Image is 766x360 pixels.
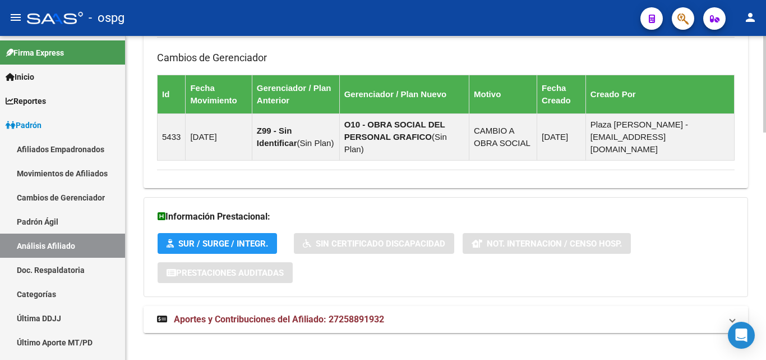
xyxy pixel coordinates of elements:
span: Prestaciones Auditadas [176,268,284,278]
th: Creado Por [585,75,734,113]
button: SUR / SURGE / INTEGR. [158,233,277,254]
th: Fecha Creado [537,75,586,113]
th: Id [158,75,186,113]
span: Sin Plan [344,132,447,154]
span: Inicio [6,71,34,83]
td: ( ) [252,113,339,160]
button: Not. Internacion / Censo Hosp. [463,233,631,254]
th: Gerenciador / Plan Anterior [252,75,339,113]
h3: Cambios de Gerenciador [157,50,735,66]
td: Plaza [PERSON_NAME] - [EMAIL_ADDRESS][DOMAIN_NAME] [585,113,734,160]
span: Aportes y Contribuciones del Afiliado: 27258891932 [174,314,384,325]
span: Not. Internacion / Censo Hosp. [487,239,622,249]
div: Open Intercom Messenger [728,322,755,349]
td: CAMBIO A OBRA SOCIAL [469,113,537,160]
span: Reportes [6,95,46,107]
td: ( ) [339,113,469,160]
h3: Información Prestacional: [158,209,734,225]
button: Sin Certificado Discapacidad [294,233,454,254]
strong: O10 - OBRA SOCIAL DEL PERSONAL GRAFICO [344,120,445,142]
span: Padrón [6,119,41,131]
th: Fecha Movimiento [186,75,252,113]
span: Firma Express [6,47,64,59]
mat-expansion-panel-header: Aportes y Contribuciones del Afiliado: 27258891932 [144,306,748,333]
td: [DATE] [537,113,586,160]
span: SUR / SURGE / INTEGR. [178,239,268,249]
span: Sin Certificado Discapacidad [316,239,445,249]
button: Prestaciones Auditadas [158,262,293,283]
td: [DATE] [186,113,252,160]
th: Motivo [469,75,537,113]
strong: Z99 - Sin Identificar [257,126,297,148]
th: Gerenciador / Plan Nuevo [339,75,469,113]
td: 5433 [158,113,186,160]
mat-icon: menu [9,11,22,24]
mat-icon: person [744,11,757,24]
span: - ospg [89,6,124,30]
span: Sin Plan [300,138,331,148]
